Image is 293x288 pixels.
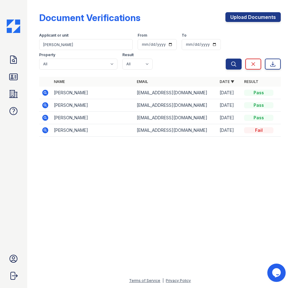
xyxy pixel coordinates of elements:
[51,124,134,137] td: [PERSON_NAME]
[39,39,133,50] input: Search by name, email, or unit number
[220,79,234,84] a: Date ▼
[134,124,217,137] td: [EMAIL_ADDRESS][DOMAIN_NAME]
[166,278,191,283] a: Privacy Policy
[225,12,281,22] a: Upload Documents
[51,99,134,112] td: [PERSON_NAME]
[244,90,273,96] div: Pass
[134,87,217,99] td: [EMAIL_ADDRESS][DOMAIN_NAME]
[39,12,140,23] div: Document Verifications
[51,112,134,124] td: [PERSON_NAME]
[129,278,160,283] a: Terms of Service
[244,127,273,133] div: Fail
[51,87,134,99] td: [PERSON_NAME]
[244,79,258,84] a: Result
[217,112,242,124] td: [DATE]
[137,79,148,84] a: Email
[182,33,187,38] label: To
[217,124,242,137] td: [DATE]
[7,20,20,33] img: CE_Icon_Blue-c292c112584629df590d857e76928e9f676e5b41ef8f769ba2f05ee15b207248.png
[162,278,164,283] div: |
[54,79,65,84] a: Name
[39,33,69,38] label: Applicant or unit
[134,99,217,112] td: [EMAIL_ADDRESS][DOMAIN_NAME]
[122,52,134,57] label: Result
[217,87,242,99] td: [DATE]
[134,112,217,124] td: [EMAIL_ADDRESS][DOMAIN_NAME]
[138,33,147,38] label: From
[244,102,273,108] div: Pass
[244,115,273,121] div: Pass
[267,264,287,282] iframe: chat widget
[39,52,55,57] label: Property
[217,99,242,112] td: [DATE]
